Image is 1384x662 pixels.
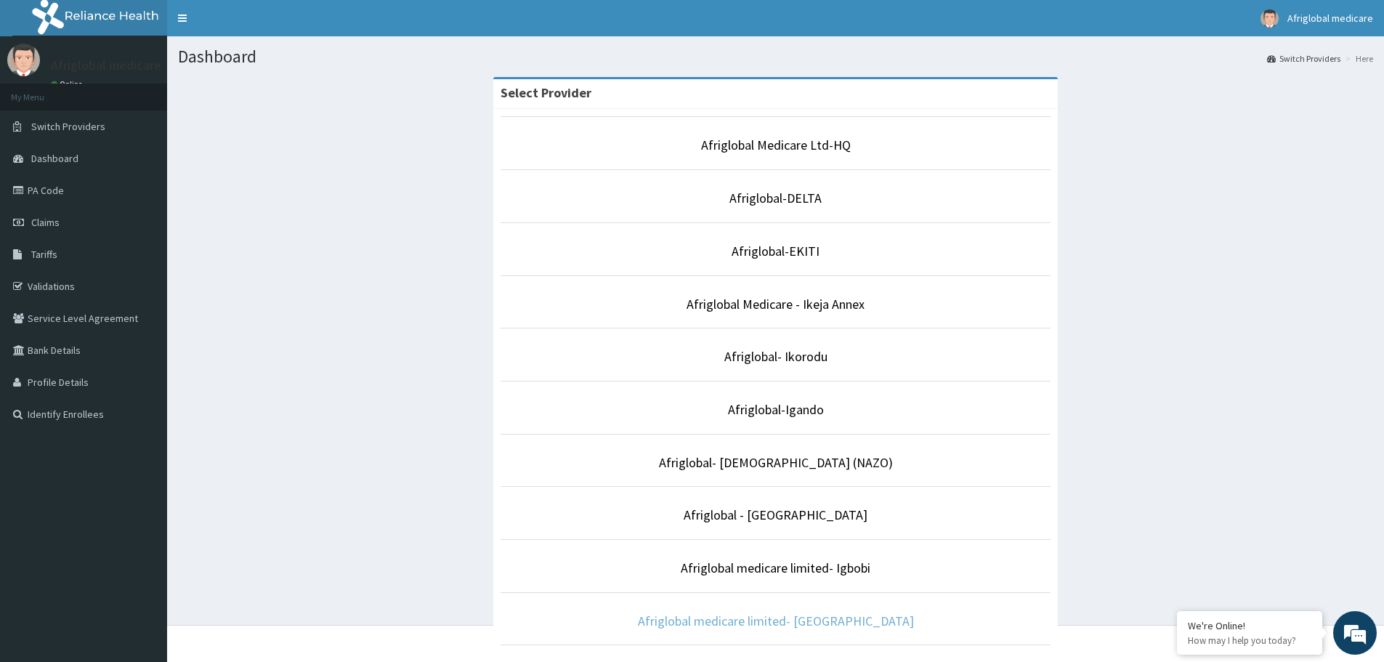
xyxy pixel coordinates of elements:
[728,401,824,418] a: Afriglobal-Igando
[31,248,57,261] span: Tariffs
[7,44,40,76] img: User Image
[31,120,105,133] span: Switch Providers
[1342,52,1373,65] li: Here
[681,560,870,576] a: Afriglobal medicare limited- Igbobi
[638,613,914,629] a: Afriglobal medicare limited- [GEOGRAPHIC_DATA]
[732,243,820,259] a: Afriglobal-EKITI
[178,47,1373,66] h1: Dashboard
[684,506,867,523] a: Afriglobal - [GEOGRAPHIC_DATA]
[659,454,893,471] a: Afriglobal- [DEMOGRAPHIC_DATA] (NAZO)
[701,137,851,153] a: Afriglobal Medicare Ltd-HQ
[51,59,161,72] p: Afriglobal medicare
[1188,634,1311,647] p: How may I help you today?
[1260,9,1279,28] img: User Image
[31,152,78,165] span: Dashboard
[687,296,865,312] a: Afriglobal Medicare - Ikeja Annex
[1188,619,1311,632] div: We're Online!
[1287,12,1373,25] span: Afriglobal medicare
[729,190,822,206] a: Afriglobal-DELTA
[724,348,827,365] a: Afriglobal- Ikorodu
[501,84,591,101] strong: Select Provider
[1267,52,1340,65] a: Switch Providers
[31,216,60,229] span: Claims
[51,79,86,89] a: Online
